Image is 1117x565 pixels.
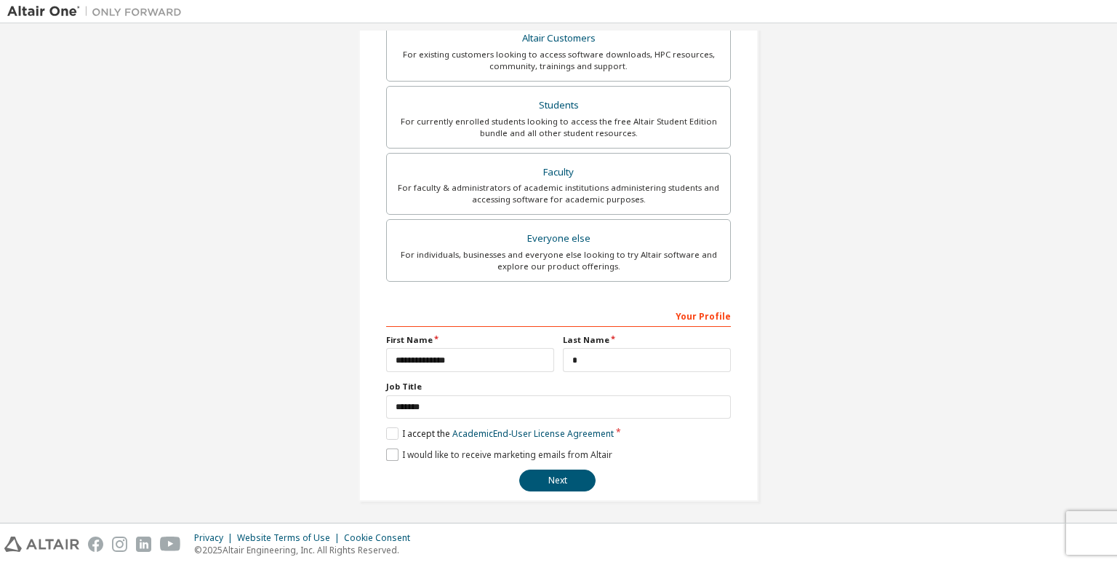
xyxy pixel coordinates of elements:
label: First Name [386,334,554,346]
p: © 2025 Altair Engineering, Inc. All Rights Reserved. [194,544,419,556]
div: For faculty & administrators of academic institutions administering students and accessing softwa... [396,182,721,205]
img: facebook.svg [88,537,103,552]
label: Last Name [563,334,731,346]
div: Privacy [194,532,237,544]
img: youtube.svg [160,537,181,552]
img: altair_logo.svg [4,537,79,552]
label: I would like to receive marketing emails from Altair [386,449,612,461]
div: Everyone else [396,229,721,249]
label: I accept the [386,427,614,440]
label: Job Title [386,381,731,392]
button: Next [519,470,596,491]
div: Students [396,95,721,116]
div: For individuals, businesses and everyone else looking to try Altair software and explore our prod... [396,249,721,272]
div: For currently enrolled students looking to access the free Altair Student Edition bundle and all ... [396,116,721,139]
img: Altair One [7,4,189,19]
div: Website Terms of Use [237,532,344,544]
div: Cookie Consent [344,532,419,544]
div: Altair Customers [396,28,721,49]
img: instagram.svg [112,537,127,552]
div: For existing customers looking to access software downloads, HPC resources, community, trainings ... [396,49,721,72]
div: Your Profile [386,304,731,327]
img: linkedin.svg [136,537,151,552]
div: Faculty [396,162,721,183]
a: Academic End-User License Agreement [452,427,614,440]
